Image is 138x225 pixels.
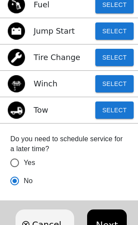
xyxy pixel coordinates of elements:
span: No [24,176,33,186]
img: winch icon [8,75,25,92]
p: Tire Change [34,51,80,63]
span: Yes [24,158,35,168]
img: tow icon [8,101,25,119]
img: flat tire icon [8,49,25,66]
button: Select [95,101,134,119]
p: Jump Start [34,25,75,37]
button: Select [95,75,134,92]
p: Tow [34,104,48,116]
img: jump start icon [8,22,25,40]
p: Winch [34,78,57,89]
label: Do you need to schedule service for a later time? [10,134,128,154]
button: Select [95,49,134,66]
button: Select [95,22,134,40]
